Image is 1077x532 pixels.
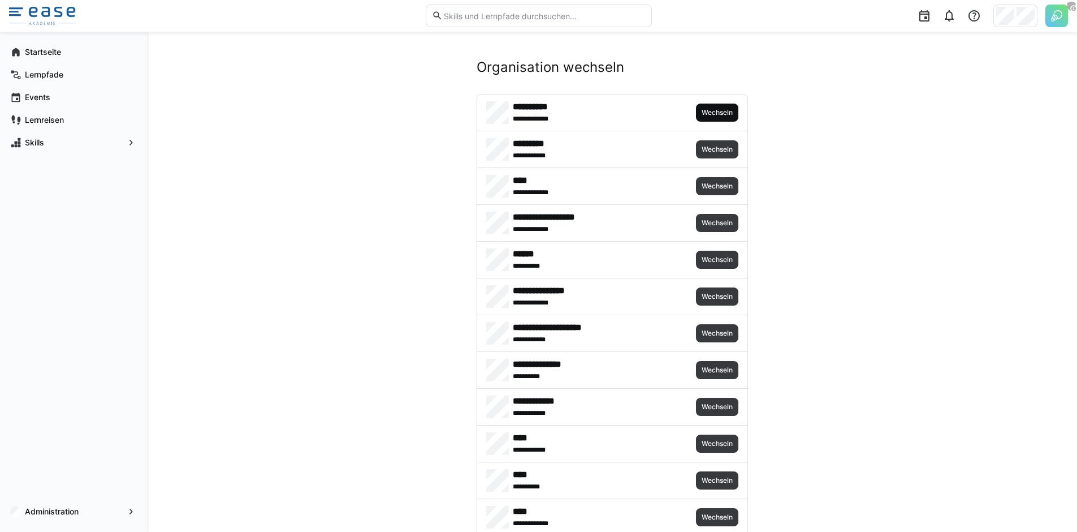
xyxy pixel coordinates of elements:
[700,108,734,117] span: Wechseln
[696,177,738,195] button: Wechseln
[696,214,738,232] button: Wechseln
[700,366,734,375] span: Wechseln
[700,255,734,264] span: Wechseln
[696,251,738,269] button: Wechseln
[477,59,748,76] h2: Organisation wechseln
[700,145,734,154] span: Wechseln
[443,11,645,21] input: Skills und Lernpfade durchsuchen…
[696,104,738,122] button: Wechseln
[696,508,738,526] button: Wechseln
[696,361,738,379] button: Wechseln
[700,182,734,191] span: Wechseln
[700,513,734,522] span: Wechseln
[700,439,734,448] span: Wechseln
[696,140,738,158] button: Wechseln
[696,324,738,342] button: Wechseln
[696,435,738,453] button: Wechseln
[696,471,738,490] button: Wechseln
[696,288,738,306] button: Wechseln
[700,402,734,411] span: Wechseln
[700,292,734,301] span: Wechseln
[700,218,734,228] span: Wechseln
[700,329,734,338] span: Wechseln
[696,398,738,416] button: Wechseln
[700,476,734,485] span: Wechseln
